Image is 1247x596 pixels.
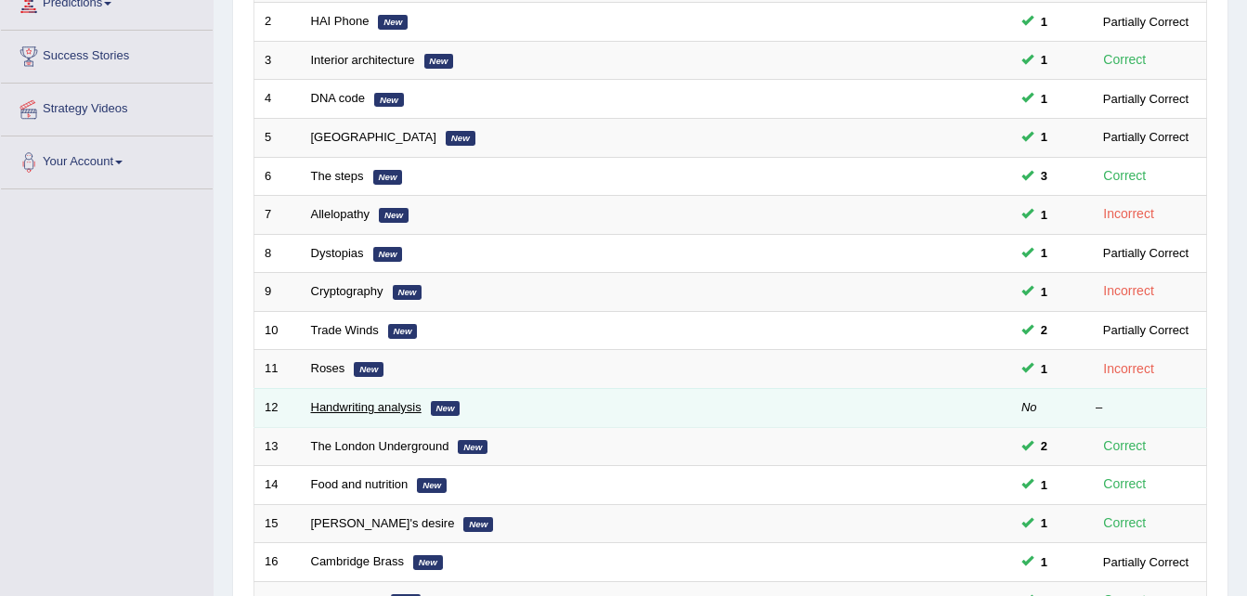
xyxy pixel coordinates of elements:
span: You can still take this question [1033,475,1055,495]
span: You can still take this question [1033,12,1055,32]
div: Incorrect [1096,203,1162,225]
td: 13 [254,427,301,466]
div: Partially Correct [1096,243,1196,263]
td: 12 [254,388,301,427]
div: Partially Correct [1096,320,1196,340]
em: New [458,440,487,455]
a: Interior architecture [311,53,415,67]
em: No [1021,400,1037,414]
a: Cambridge Brass [311,554,404,568]
em: New [379,208,409,223]
em: New [378,15,408,30]
a: DNA code [311,91,366,105]
td: 10 [254,311,301,350]
span: You can still take this question [1033,552,1055,572]
em: New [388,324,418,339]
span: You can still take this question [1033,513,1055,533]
td: 3 [254,41,301,80]
td: 8 [254,234,301,273]
em: New [446,131,475,146]
em: New [417,478,447,493]
em: New [463,517,493,532]
div: Correct [1096,49,1154,71]
em: New [374,93,404,108]
em: New [373,247,403,262]
span: You can still take this question [1033,166,1055,186]
a: Your Account [1,136,213,183]
a: The London Underground [311,439,449,453]
div: Partially Correct [1096,552,1196,572]
span: You can still take this question [1033,436,1055,456]
a: The steps [311,169,364,183]
td: 9 [254,273,301,312]
a: Dystopias [311,246,364,260]
div: Correct [1096,165,1154,187]
a: Handwriting analysis [311,400,422,414]
a: HAI Phone [311,14,370,28]
a: [GEOGRAPHIC_DATA] [311,130,436,144]
div: Correct [1096,435,1154,457]
td: 15 [254,504,301,543]
a: Allelopathy [311,207,370,221]
td: 14 [254,466,301,505]
a: Success Stories [1,31,213,77]
div: Partially Correct [1096,89,1196,109]
em: New [424,54,454,69]
td: 7 [254,196,301,235]
td: 16 [254,543,301,582]
div: Incorrect [1096,280,1162,302]
div: – [1096,399,1196,417]
td: 5 [254,119,301,158]
span: You can still take this question [1033,89,1055,109]
em: New [431,401,461,416]
a: Strategy Videos [1,84,213,130]
em: New [413,555,443,570]
td: 6 [254,157,301,196]
span: You can still take this question [1033,243,1055,263]
em: New [393,285,422,300]
a: Roses [311,361,345,375]
em: New [373,170,403,185]
a: [PERSON_NAME]'s desire [311,516,455,530]
div: Correct [1096,512,1154,534]
em: New [354,362,383,377]
td: 4 [254,80,301,119]
td: 11 [254,350,301,389]
a: Food and nutrition [311,477,409,491]
span: You can still take this question [1033,205,1055,225]
div: Incorrect [1096,358,1162,380]
span: You can still take this question [1033,50,1055,70]
span: You can still take this question [1033,127,1055,147]
div: Correct [1096,473,1154,495]
span: You can still take this question [1033,359,1055,379]
span: You can still take this question [1033,282,1055,302]
span: You can still take this question [1033,320,1055,340]
div: Partially Correct [1096,127,1196,147]
td: 2 [254,3,301,42]
a: Trade Winds [311,323,379,337]
div: Partially Correct [1096,12,1196,32]
a: Cryptography [311,284,383,298]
